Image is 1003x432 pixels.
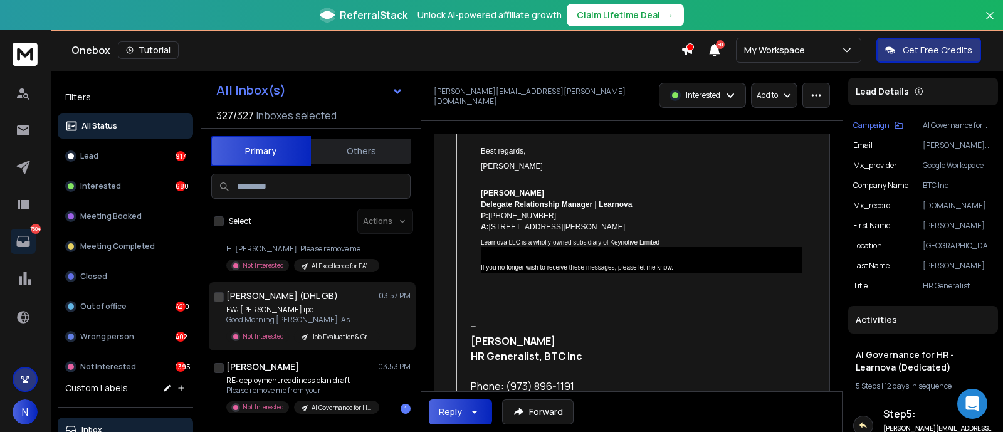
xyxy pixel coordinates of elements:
div: | [856,381,990,391]
p: Google Workspace [923,161,993,171]
p: Company Name [853,181,908,191]
span: -- [471,319,476,333]
p: Campaign [853,120,890,130]
span: → [665,9,674,21]
p: [PERSON_NAME] [923,261,993,271]
button: N [13,399,38,424]
p: Add to [757,90,778,100]
div: 402 [176,332,186,342]
p: Meeting Booked [80,211,142,221]
p: Hi [PERSON_NAME], Please remove me [226,244,377,254]
div: [PHONE_NUMBER] [STREET_ADDRESS][PERSON_NAME] [481,187,802,233]
button: Lead917 [58,144,193,169]
button: Interested680 [58,174,193,199]
p: BTC Inc [923,181,993,191]
p: AI Governance for HR - Learnova (Dedicated) [923,120,993,130]
strong: P: [481,211,488,220]
span: [PERSON_NAME] [481,162,543,171]
p: Lead Details [856,85,909,98]
button: All Status [58,113,193,139]
p: My Workspace [744,44,810,56]
p: 7604 [31,224,41,234]
span: ReferralStack [340,8,407,23]
p: Not Interested [243,332,284,341]
p: Meeting Completed [80,241,155,251]
div: 917 [176,151,186,161]
p: [PERSON_NAME] [923,221,993,231]
span: 12 days in sequence [885,381,952,391]
button: Claim Lifetime Deal→ [567,4,684,26]
p: Job Evaluation & Grades 3.0 - Keynotive [312,332,372,342]
p: Closed [80,271,107,282]
div: Phone: (973) 896-11 [471,379,802,394]
button: Forward [502,399,574,424]
span: 91 [564,379,574,393]
button: Tutorial [118,41,179,59]
p: AI Excellence for EA's - Keynotive [312,261,372,271]
p: Lead [80,151,98,161]
p: All Status [81,121,117,131]
span: Best regards, [481,147,525,155]
p: Not Interested [243,403,284,412]
div: 4210 [176,302,186,312]
button: Reply [429,399,492,424]
h1: All Inbox(s) [216,84,286,97]
strong: [PERSON_NAME] [481,189,544,198]
h1: AI Governance for HR - Learnova (Dedicated) [856,349,990,374]
div: Activities [848,306,998,334]
button: All Inbox(s) [206,78,413,103]
div: Open Intercom Messenger [957,389,987,419]
p: location [853,241,882,251]
button: Wrong person402 [58,324,193,349]
p: Interested [80,181,121,191]
button: Closed [58,264,193,289]
p: Out of office [80,302,127,312]
button: Others [311,137,411,165]
p: mx_record [853,201,891,211]
div: 680 [176,181,186,191]
p: Email [853,140,873,150]
h1: [PERSON_NAME] (DHL GB) [226,290,338,302]
p: mx_provider [853,161,897,171]
p: title [853,281,868,291]
h3: Custom Labels [65,382,128,394]
p: 03:57 PM [379,291,411,301]
p: Not Interested [243,261,284,270]
button: Get Free Credits [876,38,981,63]
span: If you no longer wish to receive these messages, please let me know. [481,264,673,271]
div: Reply [439,406,462,418]
p: Not Interested [80,362,136,372]
h1: [PERSON_NAME] [226,361,299,373]
p: Get Free Credits [903,44,972,56]
strong: [PERSON_NAME] [471,334,555,348]
span: 327 / 327 [216,108,254,123]
p: [DOMAIN_NAME] [923,201,993,211]
p: [PERSON_NAME][EMAIL_ADDRESS][PERSON_NAME][DOMAIN_NAME] [923,140,993,150]
strong: Delegate Relationship Manager | Learnova [481,200,632,209]
p: FW: [PERSON_NAME] ipe [226,305,377,315]
span: 5 Steps [856,381,880,391]
button: Campaign [853,120,903,130]
button: Meeting Completed [58,234,193,259]
button: Not Interested1395 [58,354,193,379]
button: Close banner [982,8,998,38]
p: Unlock AI-powered affiliate growth [417,9,562,21]
p: Good Morning [PERSON_NAME], As I [226,315,377,325]
p: [GEOGRAPHIC_DATA], [US_STATE] [923,241,993,251]
p: Interested [686,90,720,100]
p: RE: deployment readiness plan draft [226,376,377,386]
h3: Inboxes selected [256,108,337,123]
label: Select [229,216,251,226]
button: Out of office4210 [58,294,193,319]
strong: A: [481,223,489,231]
div: 1395 [176,362,186,372]
p: Last Name [853,261,890,271]
h3: Filters [58,88,193,106]
p: [PERSON_NAME][EMAIL_ADDRESS][PERSON_NAME][DOMAIN_NAME] [434,87,628,107]
a: 7604 [11,229,36,254]
span: 50 [716,40,725,49]
button: Meeting Booked [58,204,193,229]
p: HR Generalist [923,281,993,291]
